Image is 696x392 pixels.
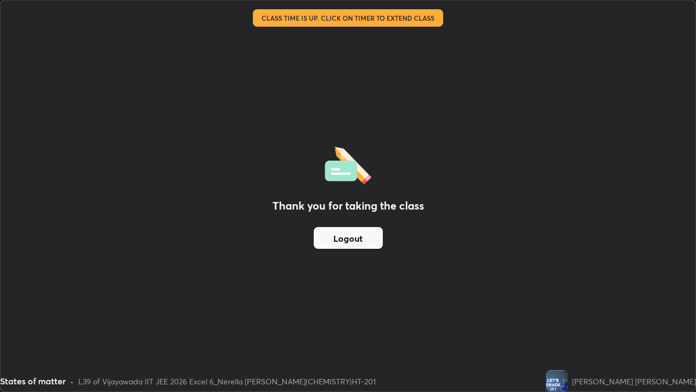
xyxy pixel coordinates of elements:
[70,376,74,387] div: •
[272,198,424,214] h2: Thank you for taking the class
[325,143,371,185] img: offlineFeedback.1438e8b3.svg
[78,376,376,387] div: L39 of Vijayawada IIT JEE 2026 Excel 6_Nerella [PERSON_NAME](CHEMISTRY)HT-201
[546,370,568,392] img: 51f250947fd04adeb8235c22ef88c870.jpg
[572,376,696,387] div: [PERSON_NAME] [PERSON_NAME]
[314,227,383,249] button: Logout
